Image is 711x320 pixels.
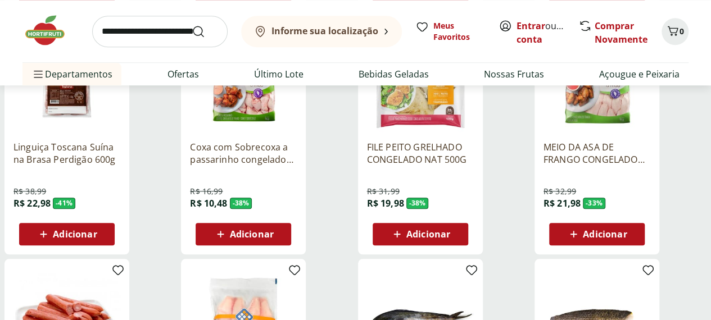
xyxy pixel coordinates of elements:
span: R$ 32,99 [544,186,576,197]
a: MEIO DA ASA DE FRANGO CONGELADO NAT 1KG [544,141,650,166]
span: R$ 21,98 [544,197,581,209]
button: Adicionar [549,223,645,245]
input: search [92,16,228,47]
span: R$ 38,99 [13,186,46,197]
button: Menu [31,61,45,88]
button: Submit Search [192,25,219,38]
span: Adicionar [230,230,274,239]
span: - 38 % [406,198,429,209]
button: Informe sua localização [241,16,402,47]
button: Carrinho [662,18,689,45]
span: - 38 % [230,198,252,209]
span: - 41 % [53,198,75,209]
a: Ofertas [167,67,199,81]
span: Meus Favoritos [433,20,485,43]
span: R$ 22,98 [13,197,51,209]
b: Informe sua localização [271,25,378,37]
a: Linguiça Toscana Suína na Brasa Perdigão 600g [13,141,120,166]
a: FILE PEITO GRELHADO CONGELADO NAT 500G [367,141,474,166]
span: 0 [680,26,684,36]
span: R$ 16,99 [190,186,223,197]
a: Comprar Novamente [595,20,647,45]
span: ou [517,19,567,46]
img: Hortifruti [22,13,79,47]
a: Coxa com Sobrecoxa a passarinho congelado Nat 1kg [190,141,297,166]
a: Açougue e Peixaria [599,67,680,81]
span: R$ 10,48 [190,197,227,209]
span: R$ 19,98 [367,197,404,209]
a: Bebidas Geladas [359,67,429,81]
span: Adicionar [406,230,450,239]
button: Adicionar [373,223,468,245]
button: Adicionar [19,223,115,245]
span: Departamentos [31,61,112,88]
a: Entrar [517,20,545,32]
a: Último Lote [254,67,304,81]
span: R$ 31,99 [367,186,400,197]
a: Nossas Frutas [484,67,544,81]
span: Adicionar [53,230,97,239]
button: Adicionar [196,223,291,245]
a: Meus Favoritos [415,20,485,43]
span: Adicionar [583,230,627,239]
span: - 33 % [583,198,605,209]
a: Criar conta [517,20,578,45]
